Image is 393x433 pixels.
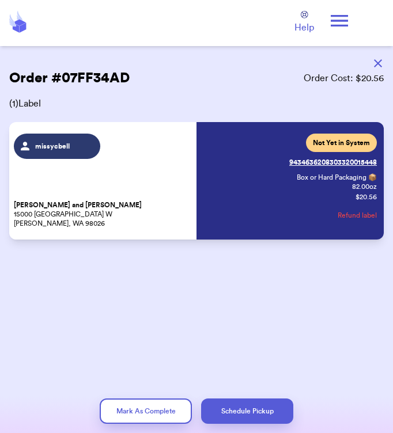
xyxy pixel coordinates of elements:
p: $ 20.56 [356,192,377,202]
span: Not Yet in System [313,138,370,147]
span: 82.00 oz [299,182,377,191]
button: Mark As Complete [100,398,192,424]
a: 9434636208303320015448 [289,153,377,172]
p: 15000 [GEOGRAPHIC_DATA] W [PERSON_NAME], WA 98026 [14,200,191,228]
h2: Order # 07FF34AD [9,69,130,88]
a: Help [294,11,314,35]
span: [PERSON_NAME] and [PERSON_NAME] [14,201,142,210]
span: missycbell [35,142,70,151]
button: Refund label [338,203,377,228]
span: Help [294,21,314,35]
span: Box or Hard Packaging 📦 [297,174,377,181]
span: ( 1 ) Label [9,97,384,111]
span: Order Cost: $ 20.56 [304,71,384,85]
button: Schedule Pickup [201,398,293,424]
